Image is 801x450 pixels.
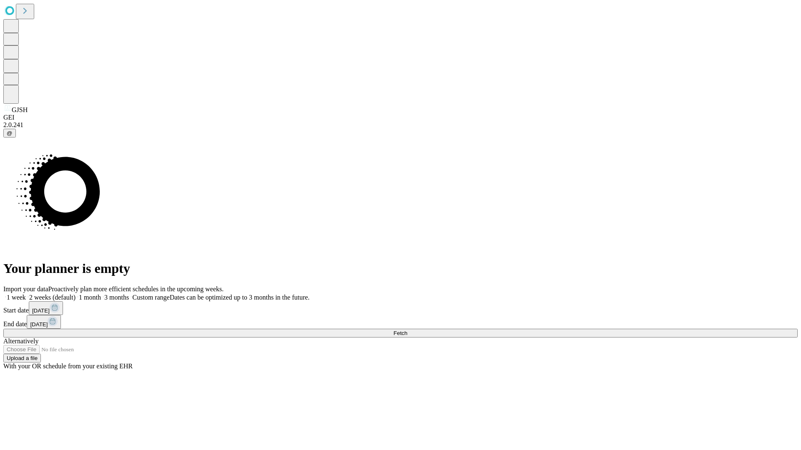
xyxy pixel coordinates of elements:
div: GEI [3,114,798,121]
button: Upload a file [3,354,41,362]
div: End date [3,315,798,329]
span: [DATE] [32,307,50,314]
span: GJSH [12,106,28,113]
span: @ [7,130,13,136]
span: 3 months [104,294,129,301]
button: Fetch [3,329,798,337]
span: Dates can be optimized up to 3 months in the future. [170,294,310,301]
span: [DATE] [30,321,48,327]
span: 1 month [79,294,101,301]
span: 1 week [7,294,26,301]
span: Custom range [132,294,169,301]
span: Proactively plan more efficient schedules in the upcoming weeks. [48,285,224,292]
span: Import your data [3,285,48,292]
span: 2 weeks (default) [29,294,76,301]
h1: Your planner is empty [3,261,798,276]
span: Alternatively [3,337,38,345]
div: 2.0.241 [3,121,798,129]
button: @ [3,129,16,137]
button: [DATE] [27,315,61,329]
span: Fetch [393,330,407,336]
span: With your OR schedule from your existing EHR [3,362,133,370]
button: [DATE] [29,301,63,315]
div: Start date [3,301,798,315]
